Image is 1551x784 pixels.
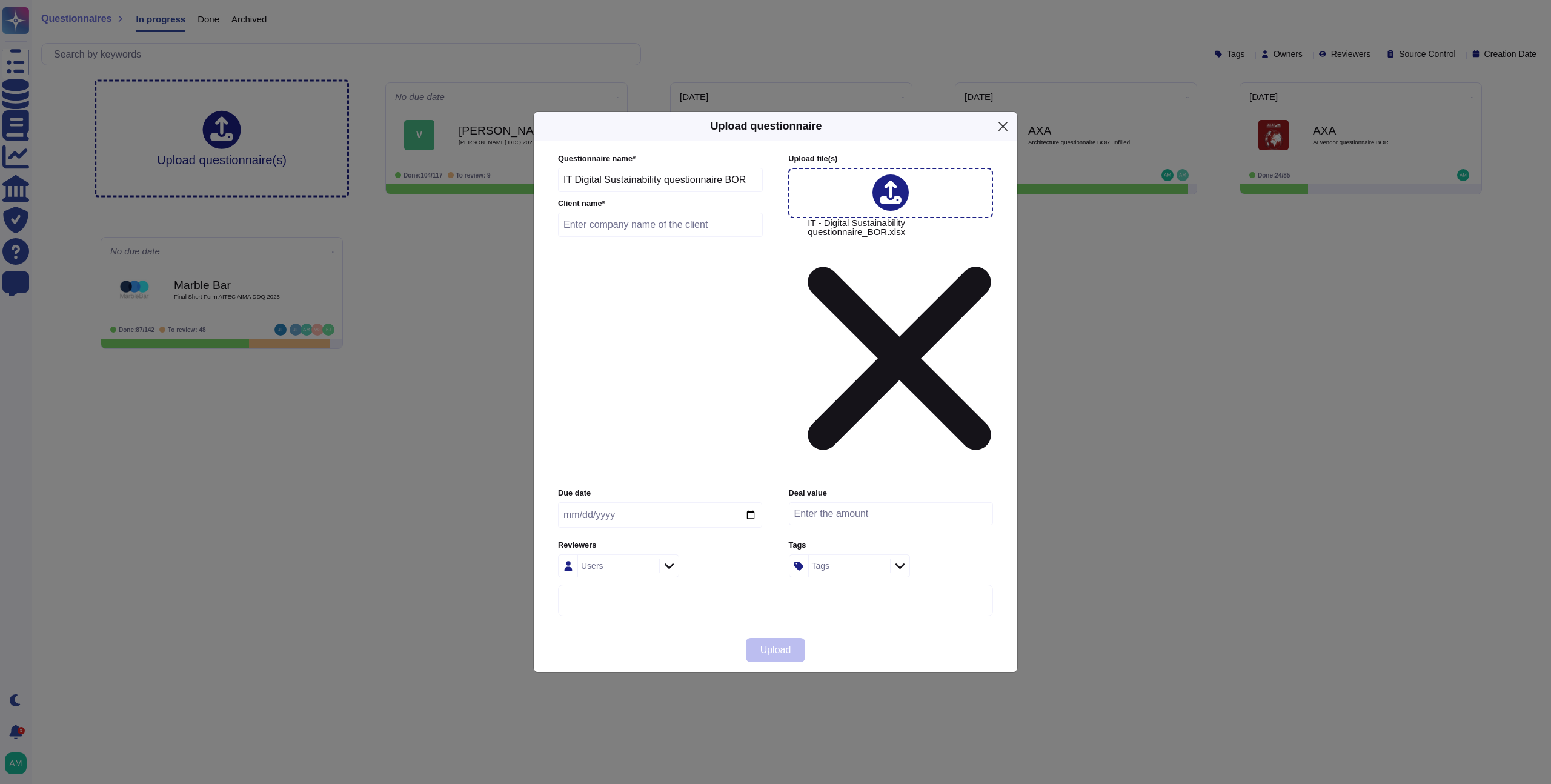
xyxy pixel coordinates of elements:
[558,200,763,208] label: Client name
[558,542,762,550] label: Reviewers
[789,490,993,497] label: Deal value
[812,562,830,570] div: Tags
[581,562,603,570] div: Users
[746,638,806,662] button: Upload
[558,502,762,528] input: Due date
[808,218,991,480] span: IT - Digital Sustainability questionnaire_BOR.xlsx
[994,117,1012,136] button: Close
[710,118,822,135] h5: Upload questionnaire
[558,155,763,163] label: Questionnaire name
[558,168,763,192] input: Enter questionnaire name
[789,542,993,550] label: Tags
[760,645,791,655] span: Upload
[789,502,993,525] input: Enter the amount
[558,490,762,497] label: Due date
[558,213,763,237] input: Enter company name of the client
[788,154,837,163] span: Upload file (s)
